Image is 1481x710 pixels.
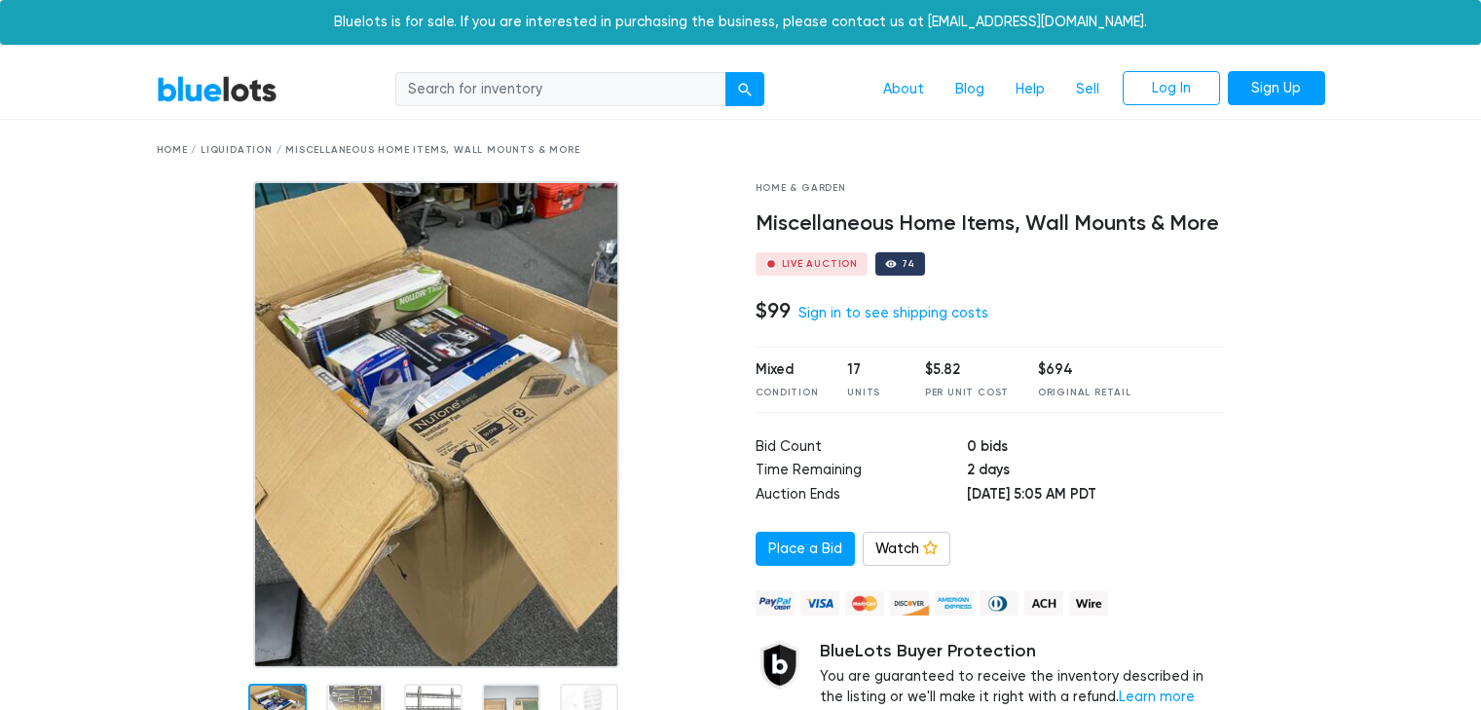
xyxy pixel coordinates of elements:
a: Sell [1060,71,1115,108]
img: 752767a7-8120-410d-99ab-848a2cef3e62-1743443842.jpg [253,181,619,668]
h4: $99 [756,298,791,323]
div: 17 [847,359,896,381]
div: Original Retail [1038,386,1131,400]
a: About [868,71,940,108]
a: Sign Up [1228,71,1325,106]
div: Units [847,386,896,400]
a: Learn more [1119,689,1195,705]
img: american_express-ae2a9f97a040b4b41f6397f7637041a5861d5f99d0716c09922aba4e24c8547d.png [935,591,974,616]
img: discover-82be18ecfda2d062aad2762c1ca80e2d36a4073d45c9e0ffae68cd515fbd3d32.png [890,591,929,616]
td: Bid Count [756,436,967,461]
img: diners_club-c48f30131b33b1bb0e5d0e2dbd43a8bea4cb12cb2961413e2f4250e06c020426.png [980,591,1018,616]
img: buyer_protection_shield-3b65640a83011c7d3ede35a8e5a80bfdfaa6a97447f0071c1475b91a4b0b3d01.png [756,641,804,690]
div: Home & Garden [756,181,1226,196]
td: [DATE] 5:05 AM PDT [967,484,1225,508]
div: 74 [902,259,915,269]
div: $694 [1038,359,1131,381]
img: wire-908396882fe19aaaffefbd8e17b12f2f29708bd78693273c0e28e3a24408487f.png [1069,591,1108,616]
a: BlueLots [157,75,278,103]
h5: BlueLots Buyer Protection [820,641,1226,662]
div: Live Auction [782,259,859,269]
td: Auction Ends [756,484,967,508]
a: Place a Bid [756,532,855,567]
div: Per Unit Cost [925,386,1009,400]
input: Search for inventory [395,72,726,107]
td: Time Remaining [756,460,967,484]
a: Blog [940,71,1000,108]
td: 0 bids [967,436,1225,461]
img: paypal_credit-80455e56f6e1299e8d57f40c0dcee7b8cd4ae79b9eccbfc37e2480457ba36de9.png [756,591,795,616]
a: Sign in to see shipping costs [798,305,988,321]
div: Condition [756,386,819,400]
a: Help [1000,71,1060,108]
div: Mixed [756,359,819,381]
td: 2 days [967,460,1225,484]
img: mastercard-42073d1d8d11d6635de4c079ffdb20a4f30a903dc55d1612383a1b395dd17f39.png [845,591,884,616]
div: Home / Liquidation / Miscellaneous Home Items, Wall Mounts & More [157,143,1325,158]
div: You are guaranteed to receive the inventory described in the listing or we'll make it right with ... [820,641,1226,708]
h4: Miscellaneous Home Items, Wall Mounts & More [756,211,1226,237]
img: ach-b7992fed28a4f97f893c574229be66187b9afb3f1a8d16a4691d3d3140a8ab00.png [1024,591,1063,616]
img: visa-79caf175f036a155110d1892330093d4c38f53c55c9ec9e2c3a54a56571784bb.png [800,591,839,616]
a: Log In [1123,71,1220,106]
div: $5.82 [925,359,1009,381]
a: Watch [863,532,950,567]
